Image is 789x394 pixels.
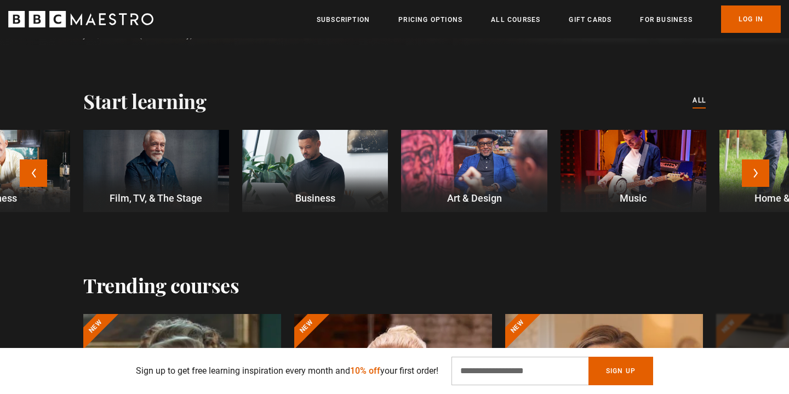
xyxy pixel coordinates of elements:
[401,191,547,205] p: Art & Design
[83,191,229,205] p: Film, TV, & The Stage
[83,130,229,212] a: Film, TV, & The Stage
[721,5,781,33] a: Log In
[83,273,239,296] h2: Trending courses
[561,191,706,205] p: Music
[561,130,706,212] a: Music
[491,14,540,25] a: All Courses
[317,5,781,33] nav: Primary
[242,191,388,205] p: Business
[640,14,692,25] a: For business
[242,130,388,212] a: Business
[569,14,611,25] a: Gift Cards
[588,357,653,385] button: Sign Up
[398,14,462,25] a: Pricing Options
[8,11,153,27] svg: BBC Maestro
[693,95,706,107] a: All
[83,89,206,112] h2: Start learning
[136,364,438,378] p: Sign up to get free learning inspiration every month and your first order!
[401,130,547,212] a: Art & Design
[350,366,380,376] span: 10% off
[317,14,370,25] a: Subscription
